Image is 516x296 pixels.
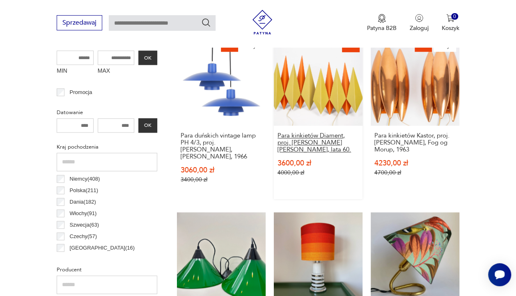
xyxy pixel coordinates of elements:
h3: Para duńskich vintage lamp PH 4/3, proj. [PERSON_NAME], [PERSON_NAME], 1966 [181,132,262,160]
p: Dania ( 182 ) [70,197,96,207]
p: 3060,00 zł [181,167,262,174]
p: Zaloguj [410,24,429,32]
h3: Para kinkietów Diament, proj. [PERSON_NAME] [PERSON_NAME], lata 60. [277,132,359,153]
img: Ikona koszyka [446,14,454,22]
p: 3600,00 zł [277,160,359,167]
p: Producent [57,265,157,274]
iframe: Smartsupp widget button [488,263,511,286]
button: Zaloguj [410,14,429,32]
div: 0 [451,13,458,20]
p: 4700,00 zł [374,169,456,176]
p: Koszyk [442,24,459,32]
img: Ikona medalu [378,14,386,23]
p: Szwecja ( 63 ) [70,220,99,229]
p: 4230,00 zł [374,160,456,167]
label: MIN [57,65,94,78]
p: Polska ( 211 ) [70,186,98,195]
img: Ikonka użytkownika [415,14,423,22]
h3: Para kinkietów Kastor, proj. [PERSON_NAME], Fog og Morup, 1963 [374,132,456,153]
a: Ikona medaluPatyna B2B [367,14,397,32]
button: OK [138,50,157,65]
button: Sprzedawaj [57,15,102,30]
p: Datowanie [57,108,157,117]
button: Szukaj [201,18,211,28]
p: 3400,00 zł [181,176,262,183]
button: Patyna B2B [367,14,397,32]
button: 0Koszyk [442,14,459,32]
a: Sprzedawaj [57,21,102,26]
label: MAX [98,65,135,78]
a: SalePara kinkietów Diament, proj. Holm Sorensen, lata 60.Para kinkietów Diament, proj. [PERSON_NA... [274,37,362,199]
p: Promocja [70,88,92,97]
a: SaleKlasykPara duńskich vintage lamp PH 4/3, proj. Poul Henningsen, Louis Poulsen, 1966Para duńsk... [177,37,266,199]
p: [GEOGRAPHIC_DATA] ( 15 ) [70,255,135,264]
p: Włochy ( 91 ) [70,209,97,218]
a: SaleKlasykPara kinkietów Kastor, proj. Jo Hammerborg, Fog og Morup, 1963Para kinkietów Kastor, pr... [371,37,459,199]
img: Patyna - sklep z meblami i dekoracjami vintage [250,10,275,34]
p: Niemcy ( 408 ) [70,174,100,184]
p: 4000,00 zł [277,169,359,176]
p: Patyna B2B [367,24,397,32]
p: Kraj pochodzenia [57,142,157,151]
p: [GEOGRAPHIC_DATA] ( 16 ) [70,243,135,252]
p: Czechy ( 57 ) [70,232,97,241]
button: OK [138,118,157,133]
